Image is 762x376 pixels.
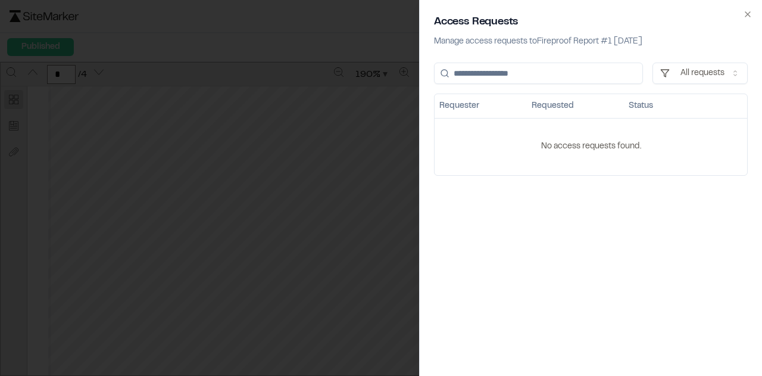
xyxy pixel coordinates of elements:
[434,14,748,30] h2: Access Requests
[435,94,527,118] th: Requester
[435,118,747,175] td: No access requests found.
[624,94,688,118] th: Status
[434,35,748,48] p: Manage access requests to Fireproof Report #1 [DATE]
[527,94,624,118] th: Requested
